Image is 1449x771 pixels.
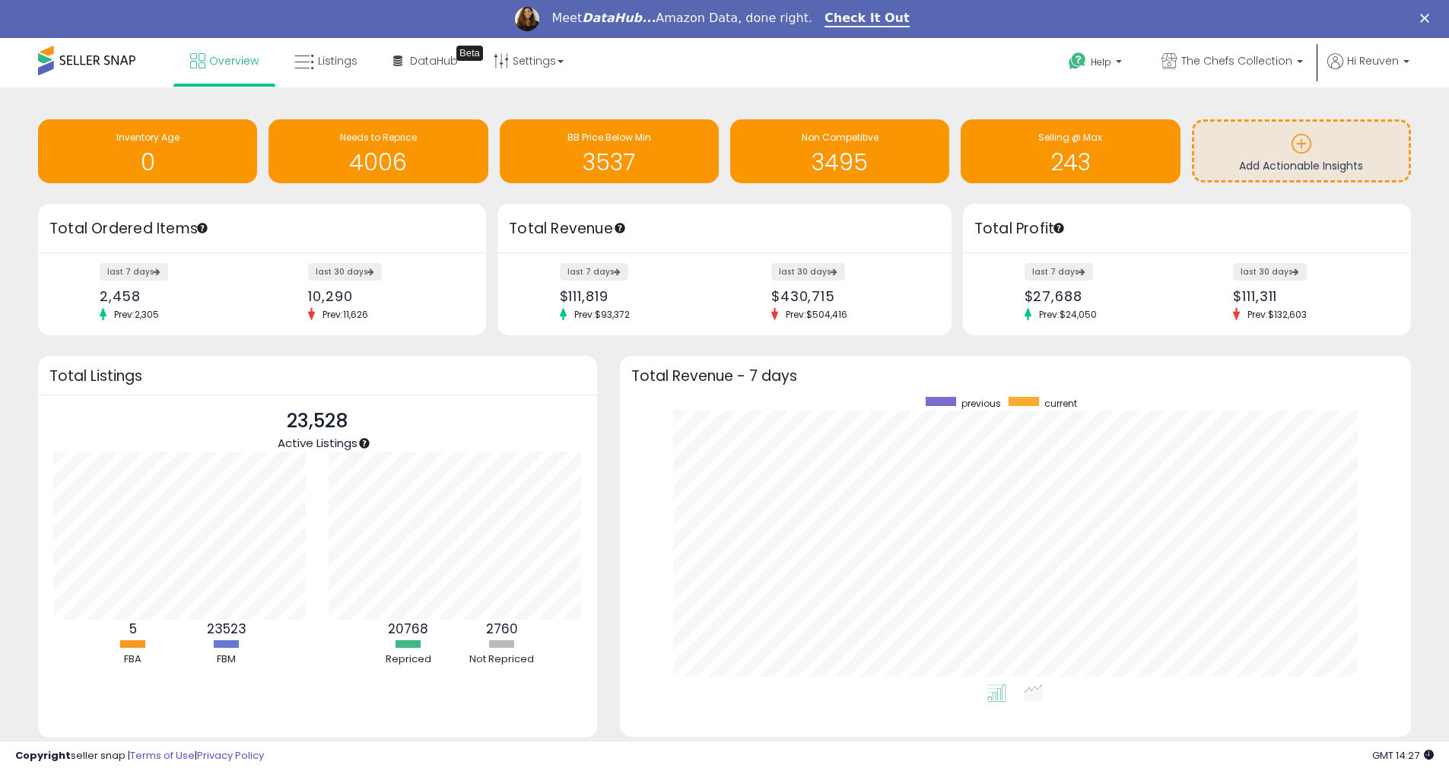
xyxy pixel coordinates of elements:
div: Tooltip anchor [613,221,627,235]
h1: 0 [46,150,249,175]
strong: Copyright [15,748,71,763]
div: Close [1420,14,1435,23]
a: BB Price Below Min 3537 [500,119,719,183]
h3: Total Ordered Items [49,218,475,240]
div: FBA [87,652,179,667]
h3: Total Listings [49,370,586,382]
div: Repriced [363,652,454,667]
a: Check It Out [825,11,910,27]
span: Listings [318,53,357,68]
span: Active Listings [278,435,357,451]
div: $27,688 [1025,288,1176,304]
span: Prev: 11,626 [315,308,376,321]
label: last 30 days [771,263,845,281]
div: $430,715 [771,288,925,304]
span: 2025-10-6 14:27 GMT [1372,748,1434,763]
a: Non Competitive 3495 [730,119,949,183]
span: Selling @ Max [1038,131,1102,144]
a: Hi Reuven [1327,53,1409,87]
div: 10,290 [308,288,459,304]
div: 2,458 [100,288,251,304]
a: Settings [482,38,575,84]
h1: 243 [968,150,1172,175]
span: Overview [209,53,259,68]
a: Terms of Use [130,748,195,763]
div: Tooltip anchor [456,46,483,61]
b: 23523 [207,620,246,638]
b: 5 [129,620,137,638]
div: FBM [181,652,272,667]
b: 20768 [388,620,428,638]
a: Needs to Reprice 4006 [269,119,488,183]
p: 23,528 [278,407,357,436]
h1: 4006 [276,150,480,175]
label: last 7 days [560,263,628,281]
a: DataHub [382,38,469,84]
h3: Total Revenue - 7 days [631,370,1400,382]
label: last 7 days [100,263,168,281]
h3: Total Profit [974,218,1400,240]
span: DataHub [410,53,458,68]
i: Get Help [1068,52,1087,71]
span: Prev: $504,416 [778,308,855,321]
label: last 30 days [308,263,382,281]
a: Add Actionable Insights [1194,122,1409,180]
img: Profile image for Georgie [515,7,539,31]
h3: Total Revenue [509,218,940,240]
span: Non Competitive [802,131,879,144]
div: Tooltip anchor [195,221,209,235]
span: BB Price Below Min [567,131,651,144]
a: The Chefs Collection [1150,38,1314,87]
a: Overview [179,38,270,84]
span: Add Actionable Insights [1239,158,1363,173]
span: previous [961,397,1001,410]
h1: 3495 [738,150,942,175]
span: Prev: $132,603 [1240,308,1314,321]
span: Prev: 2,305 [106,308,167,321]
div: $111,819 [560,288,713,304]
label: last 7 days [1025,263,1093,281]
a: Selling @ Max 243 [961,119,1180,183]
span: Needs to Reprice [340,131,417,144]
div: Tooltip anchor [1052,221,1066,235]
span: Prev: $93,372 [567,308,637,321]
b: 2760 [486,620,518,638]
span: The Chefs Collection [1181,53,1292,68]
h1: 3537 [507,150,711,175]
a: Listings [283,38,369,84]
a: Privacy Policy [197,748,264,763]
div: Tooltip anchor [357,436,371,450]
span: Hi Reuven [1347,53,1399,68]
div: $111,311 [1233,288,1384,304]
div: Meet Amazon Data, done right. [551,11,812,26]
span: Prev: $24,050 [1031,308,1104,321]
span: Help [1091,56,1111,68]
a: Help [1057,40,1137,87]
i: DataHub... [582,11,656,25]
span: current [1044,397,1077,410]
a: Inventory Age 0 [38,119,257,183]
div: seller snap | | [15,749,264,763]
label: last 30 days [1233,263,1307,281]
span: Inventory Age [116,131,180,144]
div: Not Repriced [456,652,548,667]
